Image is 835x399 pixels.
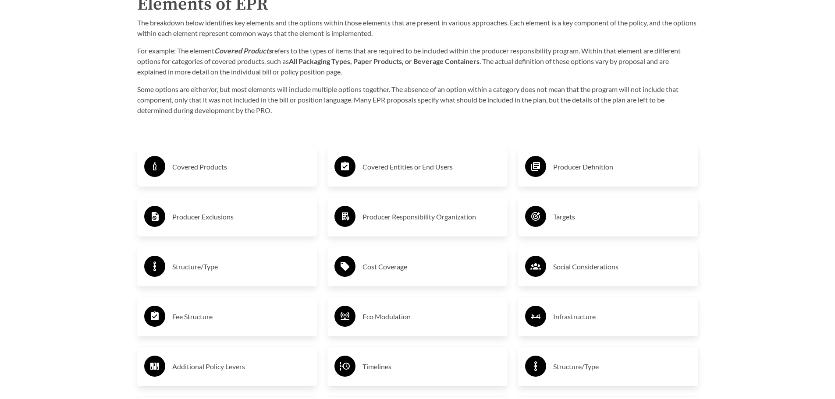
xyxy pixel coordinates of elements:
[362,160,501,174] h3: Covered Entities or End Users
[172,160,310,174] h3: Covered Products
[362,210,501,224] h3: Producer Responsibility Organization
[137,46,698,77] p: For example: The element refers to the types of items that are required to be included within the...
[362,360,501,374] h3: Timelines
[214,46,272,55] strong: Covered Products
[289,57,480,65] strong: All Packaging Types, Paper Products, or Beverage Containers
[553,210,691,224] h3: Targets
[362,310,501,324] h3: Eco Modulation
[553,310,691,324] h3: Infrastructure
[553,360,691,374] h3: Structure/Type
[172,260,310,274] h3: Structure/Type
[137,84,698,116] p: Some options are either/or, but most elements will include multiple options together. The absence...
[553,260,691,274] h3: Social Considerations
[172,310,310,324] h3: Fee Structure
[137,18,698,39] p: The breakdown below identifies key elements and the options within those elements that are presen...
[362,260,501,274] h3: Cost Coverage
[553,160,691,174] h3: Producer Definition
[172,210,310,224] h3: Producer Exclusions
[172,360,310,374] h3: Additional Policy Levers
